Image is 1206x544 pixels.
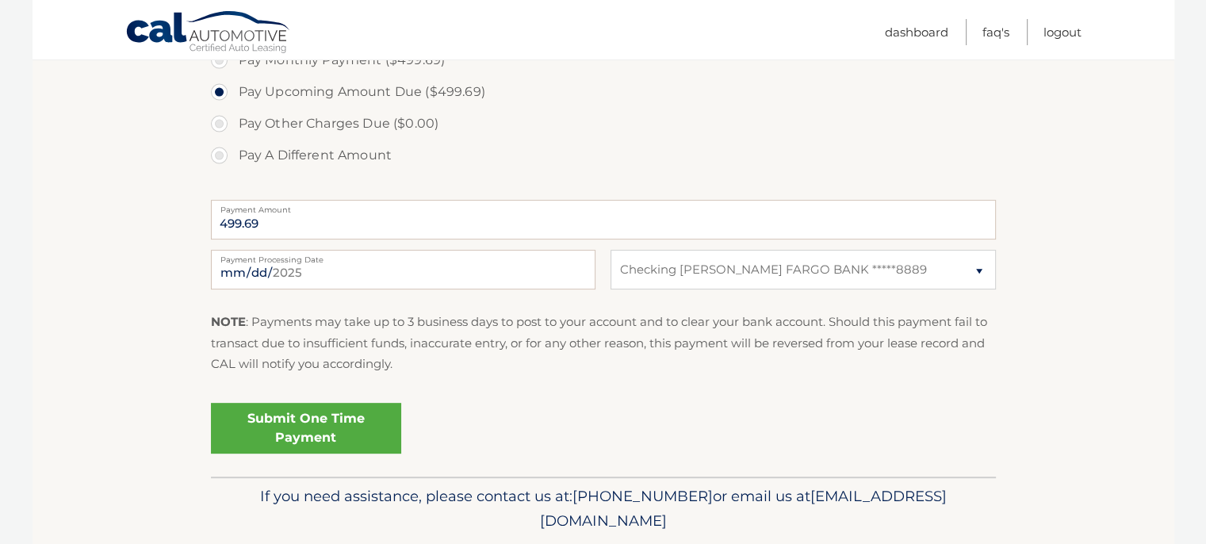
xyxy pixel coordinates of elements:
[211,140,996,171] label: Pay A Different Amount
[211,312,996,374] p: : Payments may take up to 3 business days to post to your account and to clear your bank account....
[885,19,948,45] a: Dashboard
[211,44,996,76] label: Pay Monthly Payment ($499.69)
[211,200,996,213] label: Payment Amount
[1043,19,1082,45] a: Logout
[211,250,595,262] label: Payment Processing Date
[125,10,292,56] a: Cal Automotive
[211,76,996,108] label: Pay Upcoming Amount Due ($499.69)
[211,403,401,454] a: Submit One Time Payment
[211,200,996,239] input: Payment Amount
[221,484,986,534] p: If you need assistance, please contact us at: or email us at
[211,108,996,140] label: Pay Other Charges Due ($0.00)
[982,19,1009,45] a: FAQ's
[211,314,246,329] strong: NOTE
[572,487,713,505] span: [PHONE_NUMBER]
[211,250,595,289] input: Payment Date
